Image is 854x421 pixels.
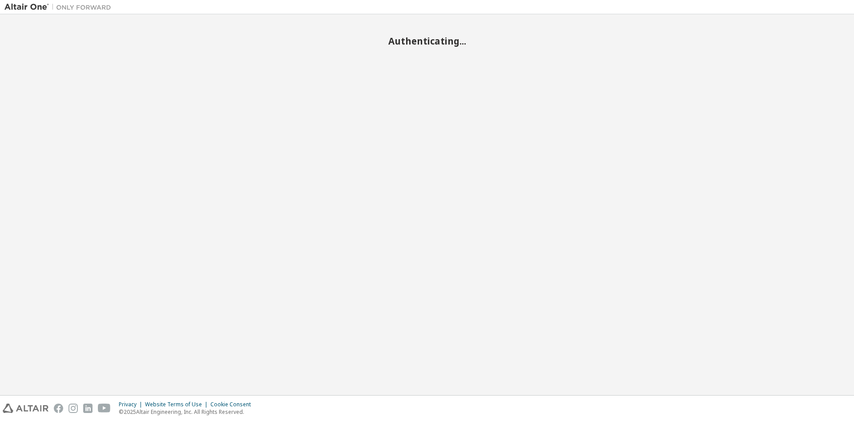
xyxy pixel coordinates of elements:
[83,404,93,413] img: linkedin.svg
[119,401,145,408] div: Privacy
[3,404,48,413] img: altair_logo.svg
[210,401,256,408] div: Cookie Consent
[4,3,116,12] img: Altair One
[4,35,850,47] h2: Authenticating...
[54,404,63,413] img: facebook.svg
[98,404,111,413] img: youtube.svg
[119,408,256,416] p: © 2025 Altair Engineering, Inc. All Rights Reserved.
[145,401,210,408] div: Website Terms of Use
[68,404,78,413] img: instagram.svg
